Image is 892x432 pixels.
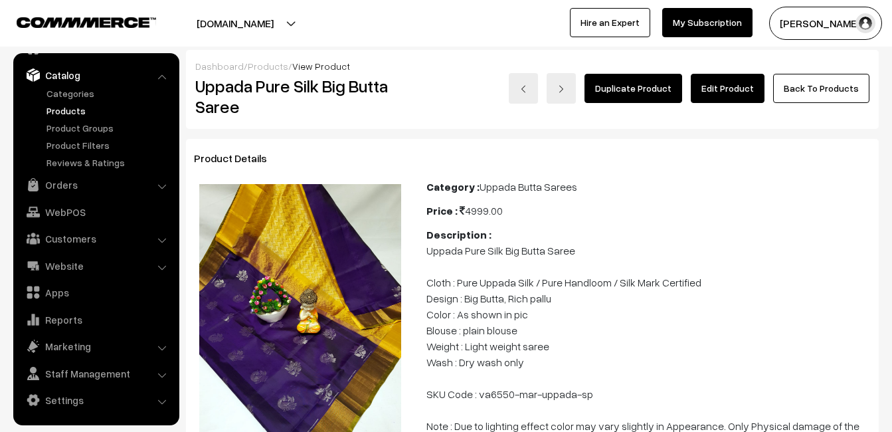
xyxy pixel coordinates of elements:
div: 4999.00 [426,203,871,219]
span: Product Details [194,152,283,165]
a: Product Groups [43,121,175,135]
img: user [855,13,875,33]
h2: Uppada Pure Silk Big Butta Saree [195,76,406,117]
div: / / [195,59,869,73]
a: Website [17,254,175,278]
a: Staff Management [17,362,175,385]
a: Categories [43,86,175,100]
a: Back To Products [773,74,869,103]
a: My Subscription [662,8,753,37]
span: View Product [292,60,350,72]
a: Product Filters [43,138,175,152]
a: Products [248,60,288,72]
img: left-arrow.png [519,85,527,93]
b: Price : [426,204,458,217]
button: [PERSON_NAME] [769,7,882,40]
a: Catalog [17,63,175,87]
a: Hire an Expert [570,8,650,37]
a: Edit Product [691,74,764,103]
a: WebPOS [17,200,175,224]
div: Uppada Butta Sarees [426,179,871,195]
a: Dashboard [195,60,244,72]
a: Orders [17,173,175,197]
a: Reviews & Ratings [43,156,175,169]
a: Marketing [17,334,175,358]
a: Products [43,104,175,118]
b: Description : [426,228,491,241]
a: COMMMERCE [17,13,133,29]
b: Category : [426,180,480,193]
button: [DOMAIN_NAME] [150,7,320,40]
a: Apps [17,280,175,304]
a: Settings [17,388,175,412]
a: Reports [17,308,175,332]
a: Duplicate Product [584,74,682,103]
a: Customers [17,227,175,251]
img: right-arrow.png [557,85,565,93]
img: COMMMERCE [17,17,156,27]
